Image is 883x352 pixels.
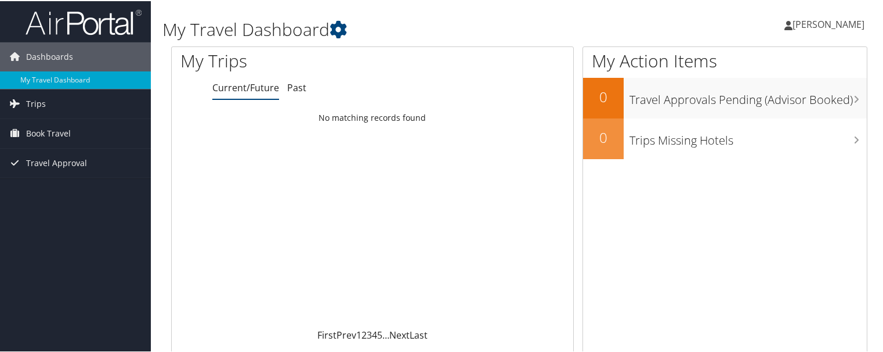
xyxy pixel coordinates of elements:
[629,125,867,148] h3: Trips Missing Hotels
[180,48,397,72] h1: My Trips
[26,8,142,35] img: airportal-logo.png
[26,148,87,177] span: Travel Approval
[583,77,867,117] a: 0Travel Approvals Pending (Advisor Booked)
[583,117,867,158] a: 0Trips Missing Hotels
[367,328,372,340] a: 3
[410,328,428,340] a: Last
[26,88,46,117] span: Trips
[356,328,361,340] a: 1
[361,328,367,340] a: 2
[792,17,864,30] span: [PERSON_NAME]
[629,85,867,107] h3: Travel Approvals Pending (Advisor Booked)
[287,80,306,93] a: Past
[784,6,876,41] a: [PERSON_NAME]
[172,106,573,127] td: No matching records found
[389,328,410,340] a: Next
[336,328,356,340] a: Prev
[382,328,389,340] span: …
[212,80,279,93] a: Current/Future
[317,328,336,340] a: First
[583,127,624,146] h2: 0
[583,86,624,106] h2: 0
[372,328,377,340] a: 4
[162,16,638,41] h1: My Travel Dashboard
[26,118,71,147] span: Book Travel
[583,48,867,72] h1: My Action Items
[26,41,73,70] span: Dashboards
[377,328,382,340] a: 5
